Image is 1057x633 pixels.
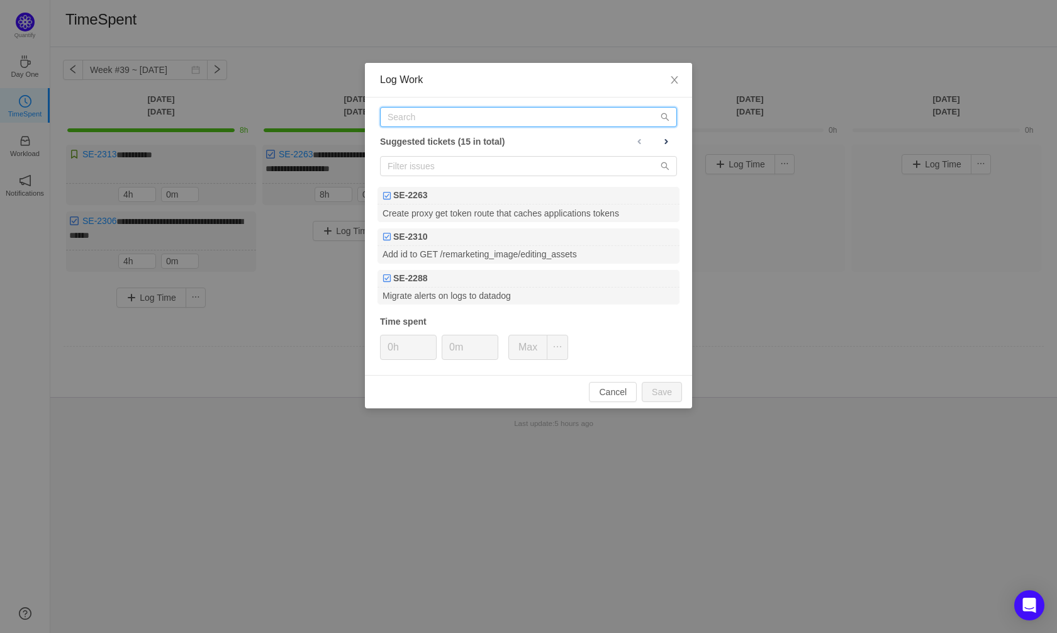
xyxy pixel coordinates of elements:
img: Task [383,274,391,283]
img: Task [383,232,391,241]
b: SE-2288 [393,272,427,285]
div: Create proxy get token route that caches applications tokens [377,204,679,221]
div: Open Intercom Messenger [1014,590,1044,620]
i: icon: search [661,162,669,171]
i: icon: search [661,113,669,121]
b: SE-2310 [393,230,427,244]
div: Time spent [380,315,677,328]
input: Search [380,107,677,127]
button: Cancel [589,382,637,402]
b: SE-2263 [393,189,427,202]
button: Close [657,63,692,98]
input: Filter issues [380,156,677,176]
div: Migrate alerts on logs to datadog [377,288,679,305]
button: Save [642,382,682,402]
i: icon: close [669,75,679,85]
button: icon: ellipsis [547,335,568,360]
button: Max [508,335,547,360]
img: Task [383,191,391,200]
div: Add id to GET /remarketing_image/editing_assets [377,246,679,263]
div: Log Work [380,73,677,87]
div: Suggested tickets (15 in total) [380,133,677,150]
